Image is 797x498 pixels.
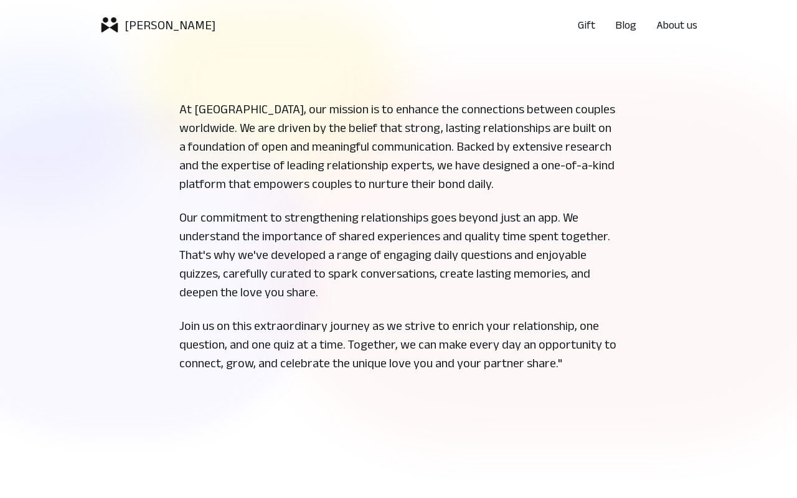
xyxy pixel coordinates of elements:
p: At [GEOGRAPHIC_DATA], our mission is to enhance the connections between couples worldwide. We are... [179,100,618,193]
p: [PERSON_NAME] [125,16,215,34]
img: logoicon [100,15,120,35]
p: Join us on this extraordinary journey as we strive to enrich your relationship, one question, and... [179,301,618,372]
a: About us [656,16,697,34]
p: Our commitment to strengthening relationships goes beyond just an app. We understand the importan... [179,193,618,301]
a: Blog [615,16,636,34]
a: logoicon[PERSON_NAME] [100,15,215,35]
a: Gift [578,16,595,34]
